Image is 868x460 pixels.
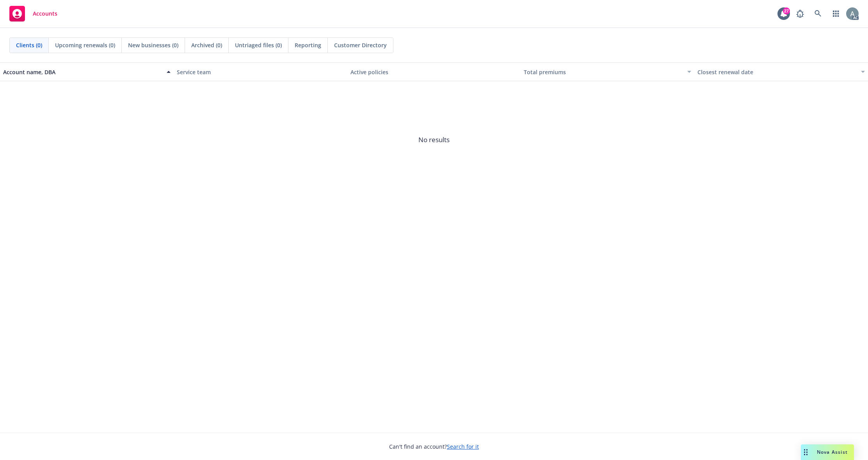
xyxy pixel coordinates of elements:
img: photo [846,7,859,20]
a: Report a Bug [792,6,808,21]
div: Account name, DBA [3,68,162,76]
span: Can't find an account? [389,442,479,451]
div: Closest renewal date [697,68,856,76]
a: Search [810,6,826,21]
span: Clients (0) [16,41,42,49]
span: Upcoming renewals (0) [55,41,115,49]
div: 27 [783,7,790,14]
button: Total premiums [521,62,694,81]
span: Archived (0) [191,41,222,49]
button: Nova Assist [801,444,854,460]
span: Customer Directory [334,41,387,49]
div: Total premiums [524,68,683,76]
button: Active policies [347,62,521,81]
span: Accounts [33,11,57,17]
div: Active policies [350,68,518,76]
span: Untriaged files (0) [235,41,282,49]
span: Nova Assist [817,449,848,455]
a: Switch app [828,6,844,21]
div: Service team [177,68,344,76]
button: Closest renewal date [694,62,868,81]
a: Accounts [6,3,60,25]
span: New businesses (0) [128,41,178,49]
a: Search for it [447,443,479,450]
span: Reporting [295,41,321,49]
button: Service team [174,62,347,81]
div: Drag to move [801,444,811,460]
